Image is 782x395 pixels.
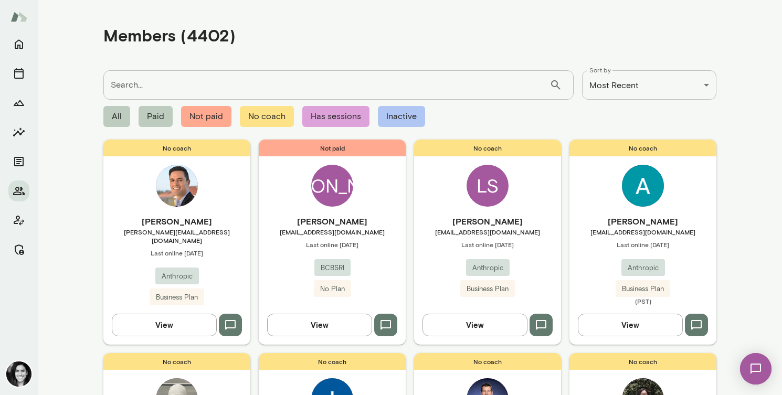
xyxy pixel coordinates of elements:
img: Michael Sellitto [156,165,198,207]
span: No coach [414,353,561,370]
span: All [103,106,130,127]
span: Anthropic [621,263,665,273]
span: Not paid [181,106,231,127]
h6: [PERSON_NAME] [103,215,250,228]
button: Sessions [8,63,29,84]
span: (PST) [569,297,716,305]
button: View [422,314,527,336]
div: [PERSON_NAME] [311,165,353,207]
h6: [PERSON_NAME] [569,215,716,228]
button: View [112,314,217,336]
span: Business Plan [616,284,670,294]
span: No coach [569,353,716,370]
span: Last online [DATE] [414,240,561,249]
span: Business Plan [460,284,515,294]
button: View [578,314,683,336]
span: Has sessions [302,106,369,127]
span: Last online [DATE] [259,240,406,249]
span: [EMAIL_ADDRESS][DOMAIN_NAME] [259,228,406,236]
h4: Members (4402) [103,25,236,45]
div: LS [467,165,509,207]
img: Avinash Palayadi [622,165,664,207]
button: Members [8,180,29,201]
button: Client app [8,210,29,231]
label: Sort by [589,66,611,74]
span: [PERSON_NAME][EMAIL_ADDRESS][DOMAIN_NAME] [103,228,250,244]
span: No coach [414,140,561,156]
span: [EMAIL_ADDRESS][DOMAIN_NAME] [414,228,561,236]
button: Growth Plan [8,92,29,113]
span: Last online [DATE] [569,240,716,249]
img: Jamie Albers [6,361,31,387]
span: Business Plan [150,292,204,303]
span: Not paid [259,140,406,156]
span: No coach [240,106,294,127]
span: No coach [569,140,716,156]
button: View [267,314,372,336]
span: No coach [259,353,406,370]
span: Inactive [378,106,425,127]
button: Home [8,34,29,55]
h6: [PERSON_NAME] [259,215,406,228]
div: Most Recent [582,70,716,100]
span: No coach [103,353,250,370]
span: BCBSRI [314,263,351,273]
span: Paid [139,106,173,127]
h6: [PERSON_NAME] [414,215,561,228]
button: Manage [8,239,29,260]
span: [EMAIL_ADDRESS][DOMAIN_NAME] [569,228,716,236]
span: Anthropic [155,271,199,282]
span: No coach [103,140,250,156]
button: Insights [8,122,29,143]
span: No Plan [314,284,351,294]
span: Anthropic [466,263,510,273]
button: Documents [8,151,29,172]
span: Last online [DATE] [103,249,250,257]
img: Mento [10,7,27,27]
